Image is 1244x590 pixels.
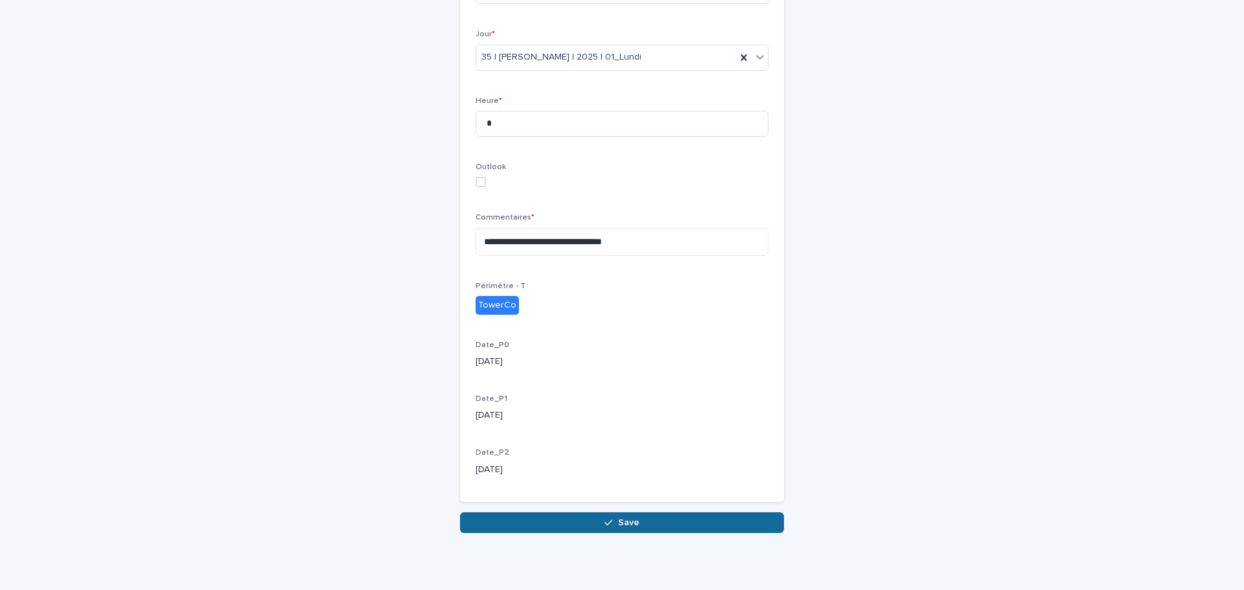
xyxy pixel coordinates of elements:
p: [DATE] [476,355,768,369]
p: [DATE] [476,409,768,422]
span: Date_P0 [476,341,509,349]
p: [DATE] [476,463,768,477]
span: Heure [476,97,502,105]
span: Périmètre - T [476,282,525,290]
span: Save [618,518,639,527]
span: Date_P1 [476,395,507,403]
span: Date_P2 [476,449,509,457]
div: TowerCo [476,296,519,315]
button: Save [460,512,784,533]
span: Commentaires [476,214,535,221]
span: Outlook [476,163,506,171]
span: Jour [476,30,495,38]
span: 35 | [PERSON_NAME] | 2025 | 01_Lundi [481,51,641,64]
